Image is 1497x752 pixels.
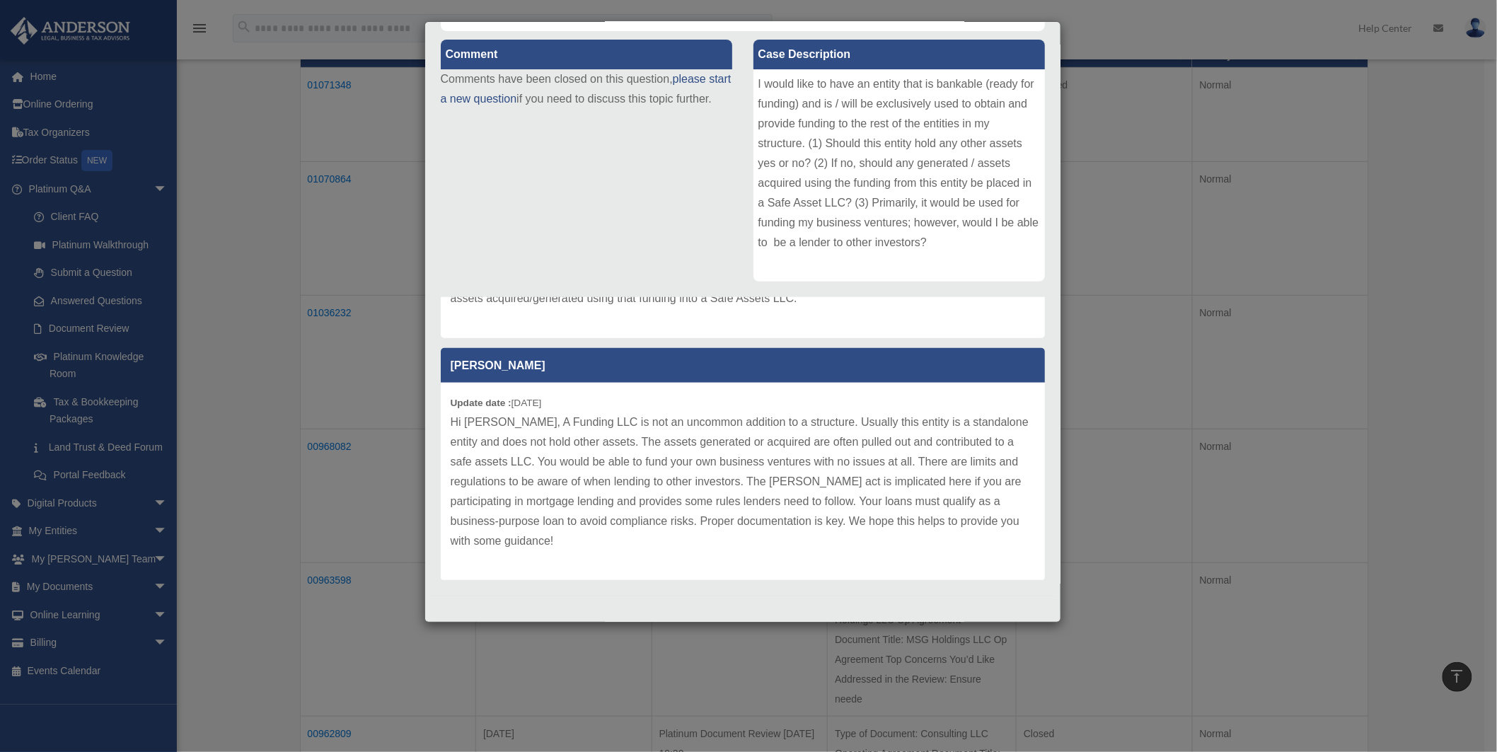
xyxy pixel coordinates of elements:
label: Comment [441,40,732,69]
b: Update date : [451,398,511,408]
a: please start a new question [441,73,732,105]
label: Case Description [753,40,1045,69]
div: I would like to have an entity that is bankable (ready for funding) and is / will be exclusively ... [753,69,1045,282]
p: Hi [PERSON_NAME], A Funding LLC is not an uncommon addition to a structure. Usually this entity i... [451,412,1035,551]
small: [DATE] [451,398,542,408]
p: [PERSON_NAME] [441,348,1045,383]
p: Comments have been closed on this question, if you need to discuss this topic further. [441,69,732,109]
